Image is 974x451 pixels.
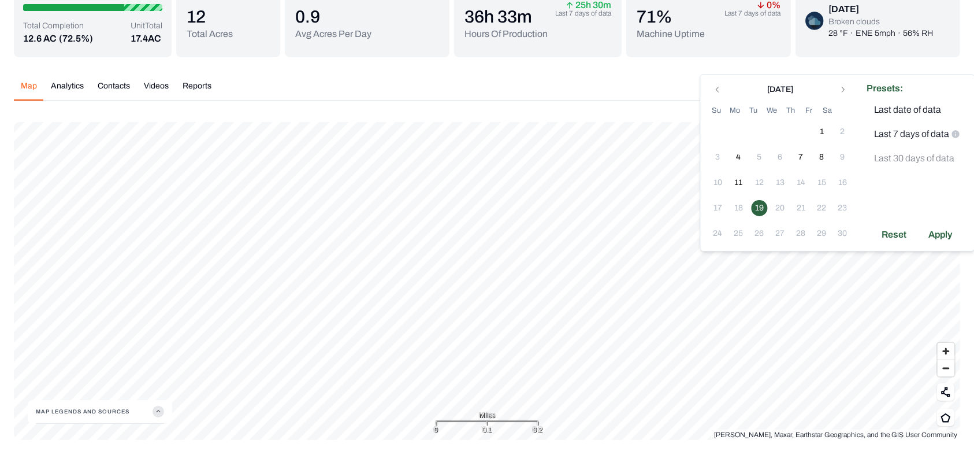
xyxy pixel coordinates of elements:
p: Last 7 days of data [875,127,950,141]
p: 12.6 AC [23,32,57,46]
button: Zoom in [938,343,954,360]
button: 11 [731,175,747,191]
p: 28 °F [828,28,848,39]
button: 7 [793,149,809,165]
button: Contacts [91,80,137,101]
span: Miles [479,409,495,421]
th: Monday [726,105,745,117]
th: Tuesday [745,105,763,117]
p: Presets: [867,82,968,95]
button: Map Legends And Sources [36,400,164,423]
button: Analytics [44,80,91,101]
img: arrow [757,2,764,9]
p: (72.5%) [59,32,93,46]
p: 56% RH [903,28,933,39]
p: Last date of data [875,103,942,117]
p: Last 7 days of data [724,9,780,18]
div: 0.2 [533,424,543,435]
p: Last 30 days of data [875,151,955,165]
p: Broken clouds [828,16,933,28]
p: Unit Total [131,20,162,32]
canvas: Map [14,122,960,440]
button: 8 [814,149,830,165]
p: 0 % [757,2,780,9]
p: Total Completion [23,20,93,32]
p: 17.4 AC [131,32,162,46]
div: 0 [434,424,438,435]
p: 12 [187,6,233,27]
p: Machine Uptime [637,27,705,41]
div: Apply [922,226,960,244]
div: [PERSON_NAME], Maxar, Earthstar Geographics, and the GIS User Community [711,430,960,440]
p: Hours Of Production [464,27,548,41]
p: · [898,28,901,39]
th: Friday [800,105,819,117]
p: Avg Acres Per Day [295,27,371,41]
p: Total Acres [187,27,233,41]
button: 12.6 AC(72.5%) [23,32,93,46]
p: · [850,28,853,39]
th: Saturday [819,105,837,117]
div: [DATE] [828,2,933,16]
th: Thursday [782,105,800,117]
p: ENE 5mph [856,28,895,39]
img: arrow [566,2,573,9]
p: Last 7 days of data [555,9,611,18]
button: Zoom out [938,360,954,376]
th: Sunday [708,105,726,117]
p: 25h 30m [566,2,611,9]
button: 4 [731,149,747,165]
button: Go to previous month [710,82,726,98]
p: 71 % [637,6,705,27]
p: 0.9 [295,6,371,27]
div: [DATE] [767,84,793,95]
button: Reports [176,80,218,101]
button: Map [14,80,44,101]
div: Reset [875,226,914,244]
img: broken-clouds-night-D27faUOw.png [805,12,824,30]
div: 0.1 [482,424,492,435]
button: Videos [137,80,176,101]
button: 19 [752,200,768,216]
button: 1 [814,124,830,140]
p: 36h 33m [464,6,548,27]
th: Wednesday [763,105,782,117]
